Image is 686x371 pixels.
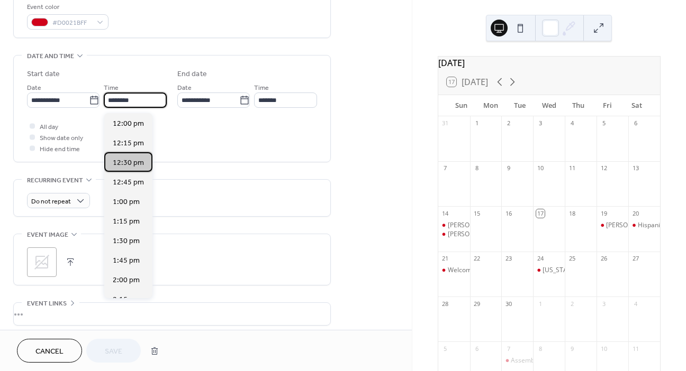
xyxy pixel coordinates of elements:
div: Assembly Performance [511,356,580,365]
div: 27 [631,255,639,263]
div: [PERSON_NAME] de Salud [448,221,525,230]
div: Assembly Performance [501,356,533,365]
div: 28 [441,300,449,308]
div: 30 [504,300,512,308]
span: Event image [27,229,68,240]
div: Mon [476,95,505,116]
div: 10 [536,164,544,172]
span: 12:45 pm [113,177,144,188]
span: Date and time [27,51,74,62]
div: 26 [600,255,608,263]
div: Event color [27,2,106,13]
div: Campana de Salud [438,221,470,230]
div: Illinois Global Talent Show [533,266,565,275]
div: El Grito de Independencia [438,230,470,239]
span: Date [177,82,192,94]
span: 2:15 pm [113,294,140,305]
div: 10 [600,345,608,353]
div: 3 [600,300,608,308]
span: Time [254,82,269,94]
span: 2:00 pm [113,275,140,286]
div: El Grito [597,221,628,230]
div: 19 [600,209,608,217]
span: Recurring event [27,175,83,186]
div: [DATE] [438,57,660,69]
div: 21 [441,255,449,263]
div: 9 [504,164,512,172]
div: 29 [473,300,481,308]
span: All day [40,122,58,133]
div: Welcome Week Family Festival [448,266,538,275]
div: 6 [473,345,481,353]
div: Thu [564,95,593,116]
div: 1 [536,300,544,308]
div: 1 [473,119,481,127]
div: Sun [447,95,476,116]
div: 25 [568,255,576,263]
div: 12 [600,164,608,172]
div: 11 [568,164,576,172]
div: 3 [536,119,544,127]
span: Do not repeat [31,196,71,208]
div: [PERSON_NAME] [606,221,656,230]
span: Time [104,82,119,94]
div: [PERSON_NAME] de Independencia [448,230,552,239]
div: ; [27,247,57,277]
div: ••• [14,303,330,325]
div: Start date [27,69,60,80]
span: Event links [27,298,67,309]
div: 11 [631,345,639,353]
span: 12:30 pm [113,157,144,169]
div: 23 [504,255,512,263]
span: 1:00 pm [113,197,140,208]
span: 1:30 pm [113,236,140,247]
div: 7 [504,345,512,353]
div: End date [177,69,207,80]
span: #D0021BFF [52,17,92,29]
div: 15 [473,209,481,217]
div: 31 [441,119,449,127]
div: 4 [631,300,639,308]
div: Welcome Week Family Festival [438,266,470,275]
div: 22 [473,255,481,263]
span: 1:45 pm [113,255,140,266]
button: Cancel [17,339,82,363]
div: 8 [536,345,544,353]
div: 5 [441,345,449,353]
span: 12:15 pm [113,138,144,149]
div: Sat [622,95,652,116]
div: Fri [593,95,622,116]
span: 1:15 pm [113,216,140,227]
div: 8 [473,164,481,172]
div: 16 [504,209,512,217]
span: 12:00 pm [113,118,144,129]
div: 24 [536,255,544,263]
span: Date [27,82,41,94]
div: Wed [535,95,564,116]
span: Show date only [40,133,83,144]
div: 9 [568,345,576,353]
span: Hide end time [40,144,80,155]
div: 13 [631,164,639,172]
div: 2 [504,119,512,127]
div: 2 [568,300,576,308]
div: 5 [600,119,608,127]
div: Hispanic Heritage Celebration [628,221,660,230]
div: 20 [631,209,639,217]
div: 17 [536,209,544,217]
div: Tue [505,95,534,116]
div: 4 [568,119,576,127]
div: 6 [631,119,639,127]
div: 7 [441,164,449,172]
div: 18 [568,209,576,217]
div: 14 [441,209,449,217]
div: [US_STATE] Global Talent Show [543,266,635,275]
span: Cancel [35,346,64,357]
